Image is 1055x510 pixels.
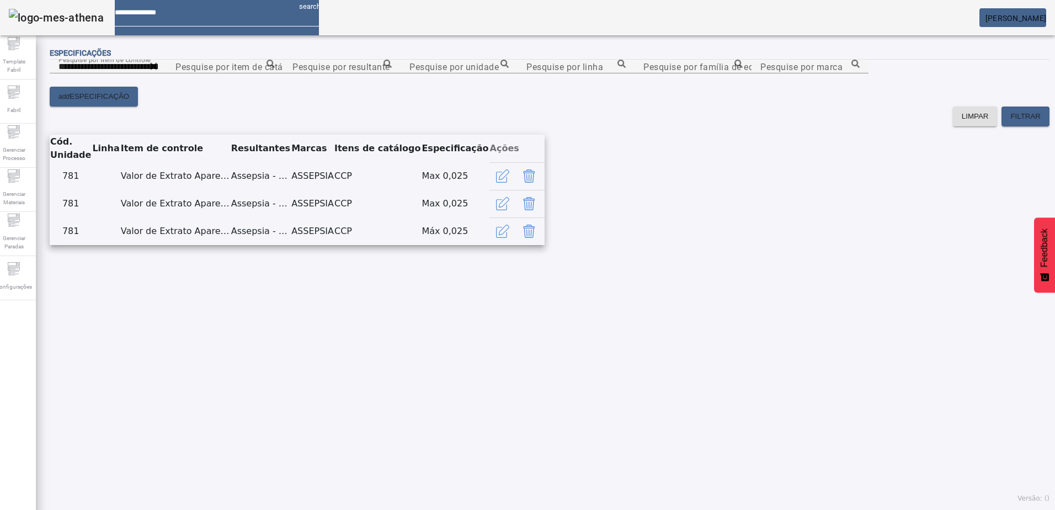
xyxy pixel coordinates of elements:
th: Item de controle [120,135,231,162]
td: Máx 0,025 [421,217,489,245]
td: Max 0,025 [421,162,489,190]
button: Feedback - Mostrar pesquisa [1034,217,1055,293]
button: addESPECIFICAÇÃO [50,87,138,107]
mat-label: Pesquise por item de catálogo [175,61,301,72]
td: 781 [50,217,92,245]
th: Itens de catálogo [334,135,421,162]
input: Number [643,60,743,73]
td: Assepsia - Periodica [231,190,291,217]
input: Number [292,60,392,73]
td: CCP [334,217,421,245]
button: Delete [516,190,542,217]
mat-label: Pesquise por unidade [409,61,499,72]
th: Linha [92,135,120,162]
td: CCP [334,162,421,190]
td: ASSEPSIA [291,217,334,245]
button: LIMPAR [953,107,998,126]
td: Assepsia - Clorado [231,162,291,190]
input: Number [58,60,158,73]
span: LIMPAR [962,111,989,122]
td: 781 [50,190,92,217]
td: Assepsia - Rotina [231,217,291,245]
button: FILTRAR [1001,107,1049,126]
span: Especificações [50,49,111,57]
span: ESPECIFICAÇÃO [70,91,129,102]
span: Versão: () [1017,495,1049,502]
mat-label: Pesquise por item de controle [58,55,151,63]
input: Number [409,60,509,73]
td: Max 0,025 [421,190,489,217]
img: logo-mes-athena [9,9,104,26]
input: Number [526,60,626,73]
span: FILTRAR [1010,111,1041,122]
th: Ações [489,135,545,162]
input: Number [175,60,275,73]
span: Feedback [1040,229,1049,267]
td: ASSEPSIA [291,162,334,190]
button: Delete [516,163,542,189]
th: Cód. Unidade [50,135,92,162]
span: [PERSON_NAME] [985,14,1046,23]
mat-label: Pesquise por família de equipamento [643,61,798,72]
th: Marcas [291,135,334,162]
button: Delete [516,218,542,245]
th: Especificação [421,135,489,162]
span: Fabril [4,103,24,118]
td: Valor de Extrato Aparente - Ultima Agua de Enxague - ADP [120,217,231,245]
td: 781 [50,162,92,190]
th: Resultantes [231,135,291,162]
mat-label: Pesquise por resultante [292,61,390,72]
input: Number [760,60,860,73]
td: Valor de Extrato Aparente - Ultima Agua de Enxague - ADP [120,190,231,217]
mat-label: Pesquise por marca [760,61,843,72]
td: Valor de Extrato Aparente - Ultima Agua de Enxague - ADP [120,162,231,190]
td: CCP [334,190,421,217]
mat-label: Pesquise por linha [526,61,603,72]
td: ASSEPSIA [291,190,334,217]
